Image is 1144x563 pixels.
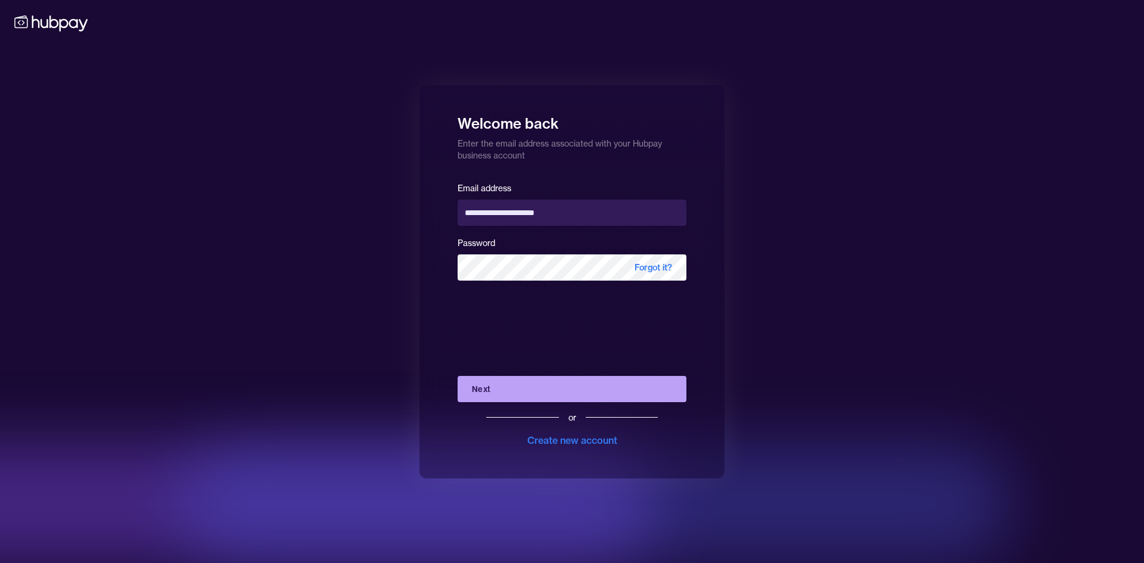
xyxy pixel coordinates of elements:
[458,183,511,194] label: Email address
[458,238,495,248] label: Password
[568,412,576,424] div: or
[527,433,617,447] div: Create new account
[458,133,686,161] p: Enter the email address associated with your Hubpay business account
[458,107,686,133] h1: Welcome back
[458,376,686,402] button: Next
[620,254,686,281] span: Forgot it?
